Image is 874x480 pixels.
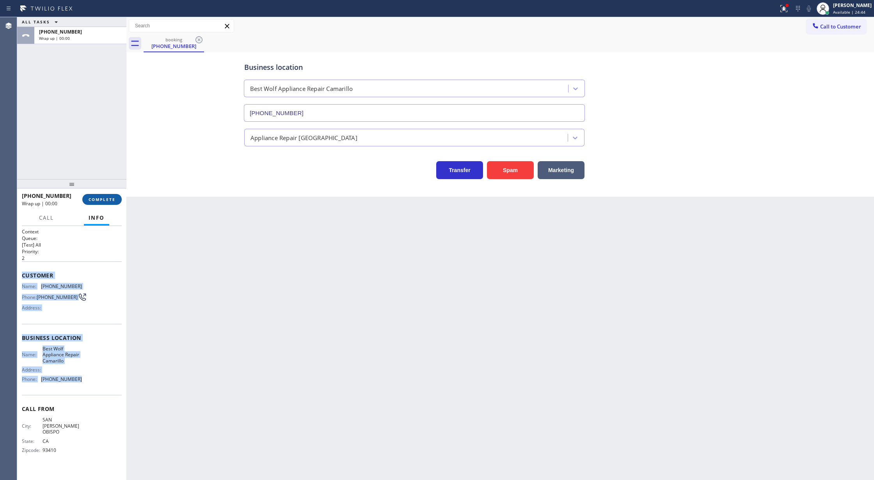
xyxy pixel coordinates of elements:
[833,2,872,9] div: [PERSON_NAME]
[144,43,203,50] div: [PHONE_NUMBER]
[39,28,82,35] span: [PHONE_NUMBER]
[89,197,115,202] span: COMPLETE
[22,352,43,357] span: Name:
[22,376,41,382] span: Phone:
[22,438,43,444] span: State:
[39,36,70,41] span: Wrap up | 00:00
[22,242,122,248] p: [Test] All
[17,17,66,27] button: ALL TASKS
[22,200,57,207] span: Wrap up | 00:00
[43,447,82,453] span: 93410
[22,283,41,289] span: Name:
[22,405,122,412] span: Call From
[22,305,43,311] span: Address:
[129,20,234,32] input: Search
[22,423,43,429] span: City:
[22,19,50,25] span: ALL TASKS
[538,161,584,179] button: Marketing
[41,283,82,289] span: [PHONE_NUMBER]
[43,417,82,435] span: SAN [PERSON_NAME] OBISPO
[250,84,353,93] div: Best Wolf Appliance Repair Camarillo
[144,37,203,43] div: booking
[244,104,585,122] input: Phone Number
[436,161,483,179] button: Transfer
[89,214,105,221] span: Info
[487,161,534,179] button: Spam
[833,9,865,15] span: Available | 24:44
[22,272,122,279] span: Customer
[22,447,43,453] span: Zipcode:
[22,228,122,235] h1: Context
[22,255,122,261] p: 2
[820,23,861,30] span: Call to Customer
[22,235,122,242] h2: Queue:
[22,367,43,373] span: Address:
[803,3,814,14] button: Mute
[43,438,82,444] span: CA
[806,19,866,34] button: Call to Customer
[84,210,109,226] button: Info
[82,194,122,205] button: COMPLETE
[37,294,78,300] span: [PHONE_NUMBER]
[39,214,54,221] span: Call
[250,133,357,142] div: Appliance Repair [GEOGRAPHIC_DATA]
[34,210,59,226] button: Call
[41,376,82,382] span: [PHONE_NUMBER]
[43,346,82,364] span: Best Wolf Appliance Repair Camarillo
[22,192,71,199] span: [PHONE_NUMBER]
[22,248,122,255] h2: Priority:
[22,334,122,341] span: Business location
[22,294,37,300] span: Phone:
[144,35,203,52] div: (805) 365-6631
[244,62,584,73] div: Business location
